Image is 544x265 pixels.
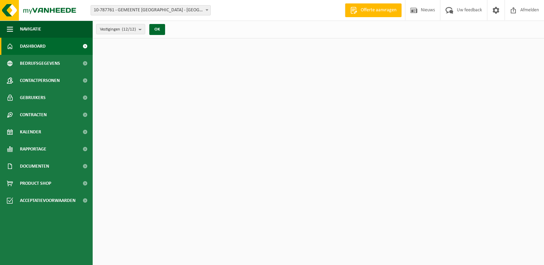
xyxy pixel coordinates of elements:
button: Vestigingen(12/12) [96,24,145,34]
span: Bedrijfsgegevens [20,55,60,72]
span: Documenten [20,158,49,175]
span: Acceptatievoorwaarden [20,192,76,209]
count: (12/12) [122,27,136,32]
span: Gebruikers [20,89,46,106]
span: Product Shop [20,175,51,192]
span: 10-787761 - GEMEENTE ROOSDAAL - ROOSDAAL [91,5,211,15]
span: Contracten [20,106,47,123]
span: Kalender [20,123,41,141]
span: Rapportage [20,141,46,158]
span: Vestigingen [100,24,136,35]
a: Offerte aanvragen [345,3,402,17]
span: Dashboard [20,38,46,55]
span: Navigatie [20,21,41,38]
button: OK [149,24,165,35]
span: Offerte aanvragen [359,7,398,14]
span: Contactpersonen [20,72,60,89]
span: 10-787761 - GEMEENTE ROOSDAAL - ROOSDAAL [91,5,210,15]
